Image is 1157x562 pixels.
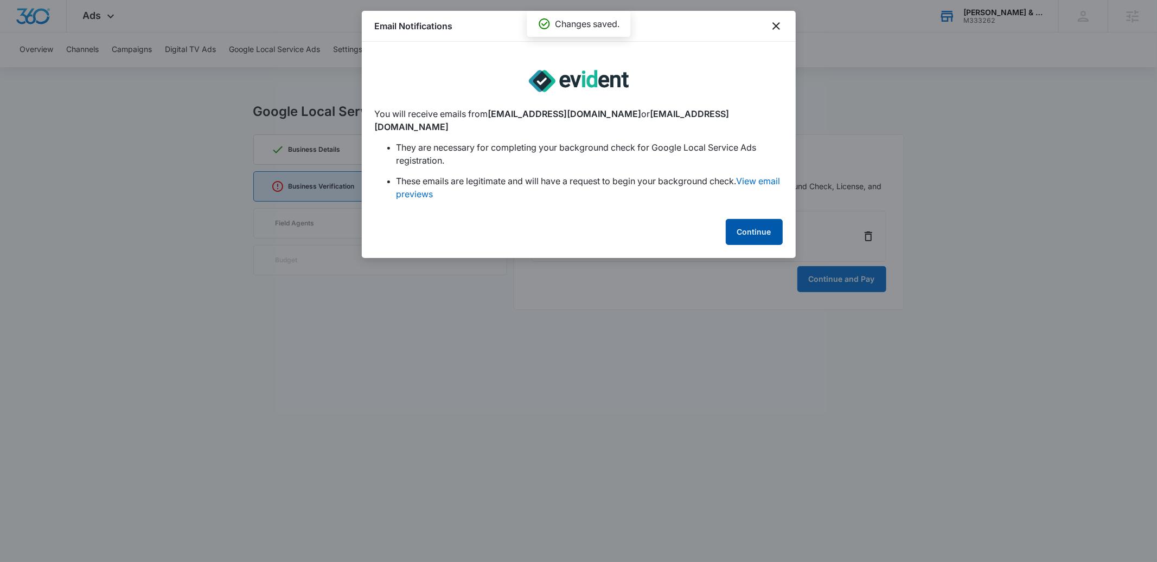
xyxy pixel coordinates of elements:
[726,219,783,245] button: Continue
[397,141,783,167] li: They are necessary for completing your background check for Google Local Service Ads registration.
[375,107,783,133] p: You will receive emails from or
[770,20,783,33] button: close
[555,17,619,30] p: Changes saved.
[397,176,781,199] a: View email previews
[529,55,629,107] img: lsa-evident
[375,20,453,33] h1: Email Notifications
[375,108,730,132] span: [EMAIL_ADDRESS][DOMAIN_NAME]
[397,175,783,201] li: These emails are legitimate and will have a request to begin your background check.
[488,108,642,119] span: [EMAIL_ADDRESS][DOMAIN_NAME]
